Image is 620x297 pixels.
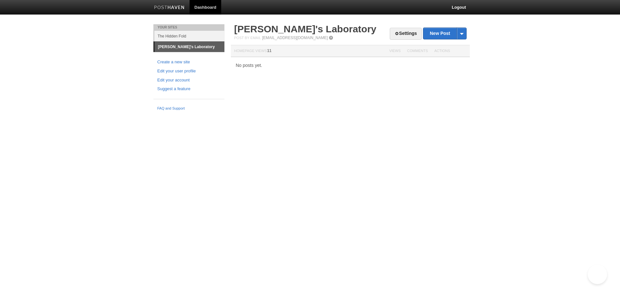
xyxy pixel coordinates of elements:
[157,106,221,111] a: FAQ and Support
[234,36,261,40] span: Post by Email
[267,48,271,53] span: 11
[154,31,224,41] a: The Hidden Fold
[157,77,221,84] a: Edit your account
[153,24,224,31] li: Your Sites
[157,86,221,92] a: Suggest a feature
[234,24,377,34] a: [PERSON_NAME]'s Laboratory
[154,5,185,10] img: Posthaven-bar
[231,45,386,57] th: Homepage Views
[390,28,422,40] a: Settings
[431,45,470,57] th: Actions
[155,42,224,52] a: [PERSON_NAME]'s Laboratory
[262,36,328,40] a: [EMAIL_ADDRESS][DOMAIN_NAME]
[423,28,466,39] a: New Post
[157,68,221,75] a: Edit your user profile
[404,45,431,57] th: Comments
[386,45,404,57] th: Views
[231,63,470,68] div: No posts yet.
[588,265,607,284] iframe: Help Scout Beacon - Open
[157,59,221,66] a: Create a new site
